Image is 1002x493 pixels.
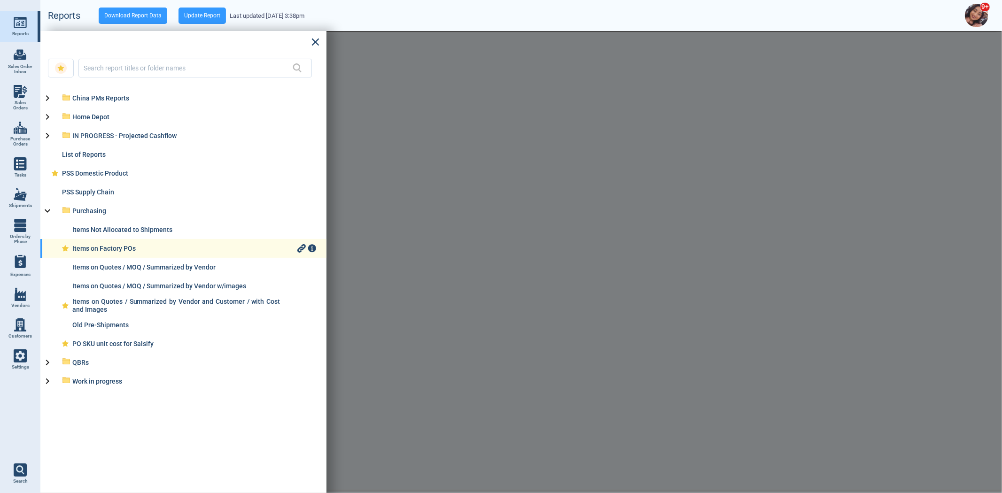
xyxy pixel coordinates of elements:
[99,8,167,24] button: Download Report Data
[62,169,295,177] div: PSS Domestic Product
[72,226,295,233] div: Items Not Allocated to Shipments
[14,188,27,201] img: menu_icon
[980,2,990,12] span: 9+
[72,207,308,215] div: Purchasing
[8,64,33,75] span: Sales Order Inbox
[15,172,26,178] span: Tasks
[72,377,308,385] div: Work in progress
[14,288,27,301] img: menu_icon
[13,478,28,484] span: Search
[8,100,33,111] span: Sales Orders
[179,8,226,24] button: Update Report
[11,303,30,308] span: Vendors
[8,136,33,147] span: Purchase Orders
[72,94,308,102] div: China PMs Reports
[14,85,27,98] img: menu_icon
[8,333,32,339] span: Customers
[72,263,287,271] div: Items on Quotes / MOQ / Summarized by Vendor
[72,245,295,252] div: Items on Factory POs
[12,364,29,370] span: Settings
[14,121,27,134] img: menu_icon
[14,318,27,331] img: menu_icon
[72,113,308,121] div: Home Depot
[10,272,31,277] span: Expenses
[9,203,32,208] span: Shipments
[14,16,27,29] img: menu_icon
[48,10,80,21] h2: Reports
[62,188,295,196] div: PSS Supply Chain
[8,234,33,245] span: Orders by Phase
[72,132,308,139] div: IN PROGRESS - Projected Cashflow
[14,219,27,232] img: menu_icon
[12,31,29,37] span: Reports
[72,340,295,347] div: PO SKU unit cost for Salsify
[14,349,27,362] img: menu_icon
[72,282,287,290] div: Items on Quotes / MOQ / Summarized by Vendor w/images
[72,298,287,313] div: Items on Quotes / Summarized by Vendor and Customer / with Cost and Images
[230,12,304,19] span: Last updated [DATE] 3:38pm
[84,62,293,75] input: Search report titles or folder names
[62,151,295,158] div: List of Reports
[72,359,308,366] div: QBRs
[14,157,27,170] img: menu_icon
[965,4,988,27] img: Avatar
[72,321,295,329] div: Old Pre-Shipments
